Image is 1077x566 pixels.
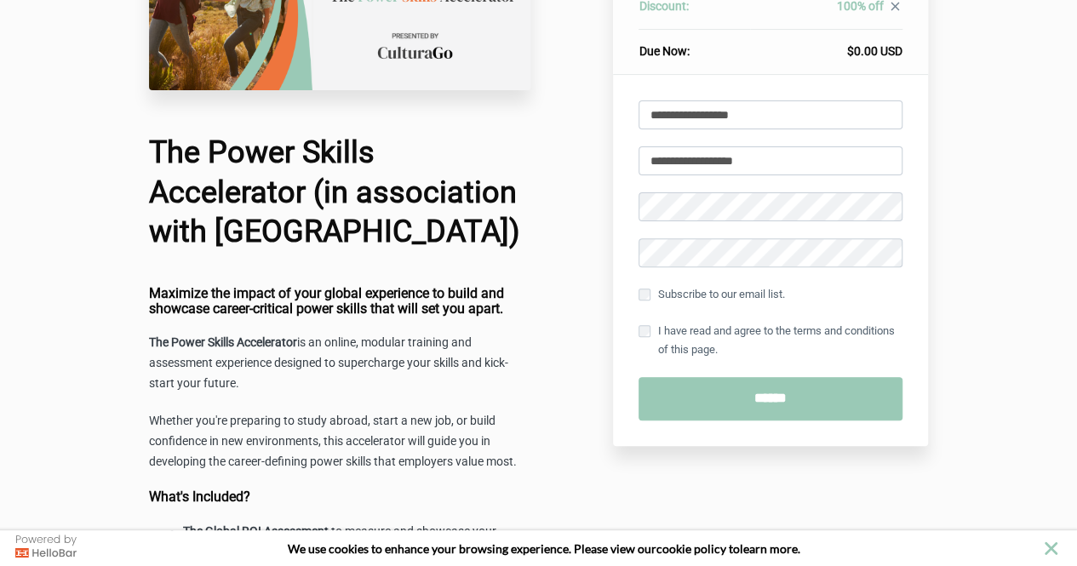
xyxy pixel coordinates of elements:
p: Whether you're preparing to study abroad, start a new job, or build confidence in new environment... [149,411,530,472]
label: Subscribe to our email list. [639,285,784,304]
th: Due Now: [639,30,749,60]
label: I have read and agree to the terms and conditions of this page. [639,322,902,359]
p: is an online, modular training and assessment experience designed to supercharge your skills and ... [149,333,530,394]
span: $0.00 USD [847,44,902,58]
h1: The Power Skills Accelerator (in association with [GEOGRAPHIC_DATA]) [149,133,530,252]
a: cookie policy [656,541,726,556]
strong: to [729,541,740,556]
span: learn more. [740,541,800,556]
span: We use cookies to enhance your browsing experience. Please view our [288,541,656,556]
h4: What's Included? [149,489,530,505]
strong: The Global ROI Assessment [183,524,329,538]
h4: Maximize the impact of your global experience to build and showcase career-critical power skills ... [149,286,530,316]
input: Subscribe to our email list. [639,289,650,300]
input: I have read and agree to the terms and conditions of this page. [639,325,650,337]
button: close [1040,538,1062,559]
li: to measure and showcase your power skill growth and career-readiness [183,522,530,563]
strong: The Power Skills Accelerator [149,335,297,349]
